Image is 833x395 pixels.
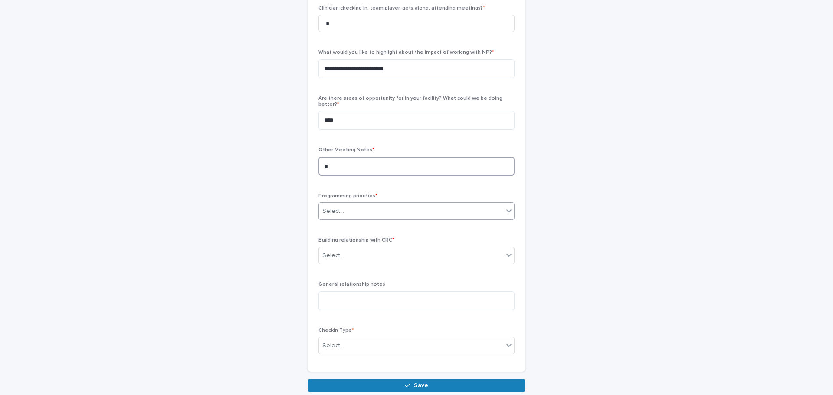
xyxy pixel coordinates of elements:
span: Building relationship with CRC [318,238,394,243]
div: Select... [322,251,344,260]
button: Save [308,379,525,392]
div: Select... [322,341,344,350]
span: Checkin Type [318,328,354,333]
span: General relationship notes [318,282,385,287]
span: Programming priorities [318,193,377,199]
span: Clinician checking in, team player, gets along, attending meetings? [318,6,485,11]
span: Are there areas of opportunity for in your facility? What could we be doing better? [318,96,502,107]
div: Select... [322,207,344,216]
span: Save [414,382,428,388]
span: What would you like to highlight about the impact of working with NP? [318,50,494,55]
span: Other Meeting Notes [318,147,374,153]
